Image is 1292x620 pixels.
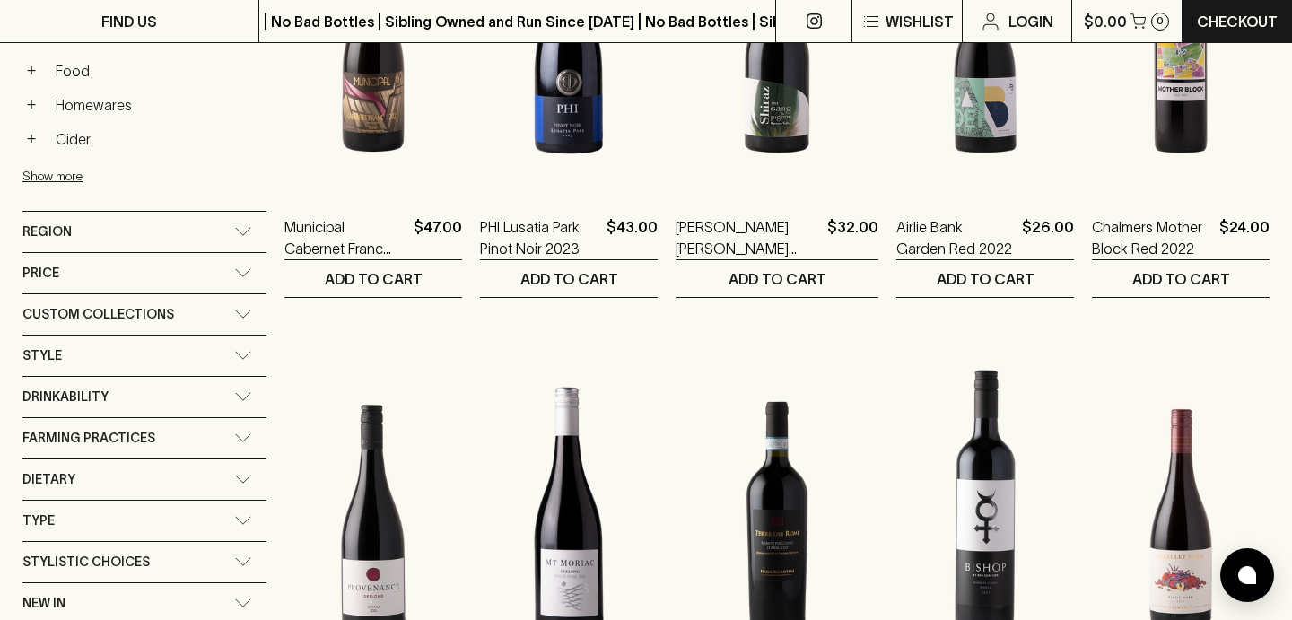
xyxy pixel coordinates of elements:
[22,262,59,284] span: Price
[22,510,55,532] span: Type
[1008,11,1053,32] p: Login
[22,336,266,376] div: Style
[22,345,62,367] span: Style
[1092,260,1270,297] button: ADD TO CART
[1197,11,1278,32] p: Checkout
[22,386,109,408] span: Drinkability
[22,303,174,326] span: Custom Collections
[22,459,266,500] div: Dietary
[325,268,423,290] p: ADD TO CART
[22,294,266,335] div: Custom Collections
[414,216,462,259] p: $47.00
[22,28,40,46] button: +
[1238,566,1256,584] img: bubble-icon
[1022,216,1074,259] p: $26.00
[886,11,954,32] p: Wishlist
[896,260,1074,297] button: ADD TO CART
[284,216,406,259] a: Municipal Cabernet Franc 2021
[22,158,258,195] button: Show more
[480,216,599,259] a: PHI Lusatia Park Pinot Noir 2023
[22,130,40,148] button: +
[22,551,150,573] span: Stylistic Choices
[48,56,266,86] a: Food
[729,268,826,290] p: ADD TO CART
[22,542,266,582] div: Stylistic Choices
[1219,216,1270,259] p: $24.00
[22,221,72,243] span: Region
[896,216,1015,259] a: Airlie Bank Garden Red 2022
[937,268,1034,290] p: ADD TO CART
[480,260,658,297] button: ADD TO CART
[607,216,658,259] p: $43.00
[22,501,266,541] div: Type
[22,377,266,417] div: Drinkability
[22,418,266,458] div: Farming Practices
[22,96,40,114] button: +
[22,212,266,252] div: Region
[520,268,618,290] p: ADD TO CART
[22,468,75,491] span: Dietary
[101,11,157,32] p: FIND US
[676,260,878,297] button: ADD TO CART
[48,90,266,120] a: Homewares
[22,592,65,615] span: New In
[48,124,266,154] a: Cider
[22,62,40,80] button: +
[1092,216,1212,259] a: Chalmers Mother Block Red 2022
[284,260,462,297] button: ADD TO CART
[1084,11,1127,32] p: $0.00
[676,216,820,259] a: [PERSON_NAME] [PERSON_NAME] Shiraz 2024
[22,427,155,450] span: Farming Practices
[22,253,266,293] div: Price
[827,216,878,259] p: $32.00
[1157,16,1164,26] p: 0
[1132,268,1230,290] p: ADD TO CART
